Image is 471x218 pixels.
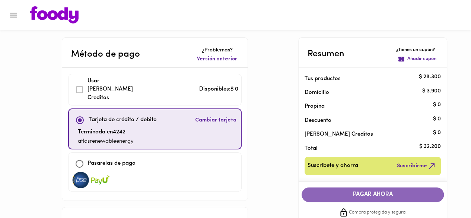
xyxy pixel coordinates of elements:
[197,56,237,63] span: Versión anterior
[433,101,441,109] p: $ 0
[305,89,329,97] p: Domicilio
[87,77,138,102] p: Usar [PERSON_NAME] Creditos
[305,117,331,124] p: Descuento
[396,47,438,54] p: ¿Tienes un cupón?
[78,138,134,146] p: atlasrenewableenergy
[309,191,436,198] span: PAGAR AHORA
[30,6,79,23] img: logo.png
[91,172,109,188] img: visa
[71,48,140,61] p: Método de pago
[305,145,429,152] p: Total
[407,56,436,63] p: Añadir cupón
[89,116,157,124] p: Tarjeta de crédito / debito
[194,112,238,128] button: Cambiar tarjeta
[4,6,23,24] button: Menu
[397,161,436,171] span: Suscribirme
[433,115,441,123] p: $ 0
[422,87,441,95] p: $ 3.900
[195,54,239,64] button: Versión anterior
[195,47,239,54] p: ¿Problemas?
[78,128,134,137] p: Terminada en 4242
[428,175,464,211] iframe: Messagebird Livechat Widget
[349,209,407,217] span: Compra protegida y segura.
[396,54,438,64] button: Añadir cupón
[419,73,441,81] p: $ 28.300
[87,159,136,168] p: Pasarelas de pago
[419,143,441,151] p: $ 32.200
[305,102,429,110] p: Propina
[305,75,429,83] p: Tus productos
[195,117,236,124] span: Cambiar tarjeta
[305,130,429,138] p: [PERSON_NAME] Creditos
[302,187,444,202] button: PAGAR AHORA
[308,47,344,61] p: Resumen
[395,160,438,172] button: Suscribirme
[71,172,90,188] img: visa
[199,85,238,94] p: Disponibles: $ 0
[308,161,358,171] span: Suscríbete y ahorra
[433,129,441,137] p: $ 0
